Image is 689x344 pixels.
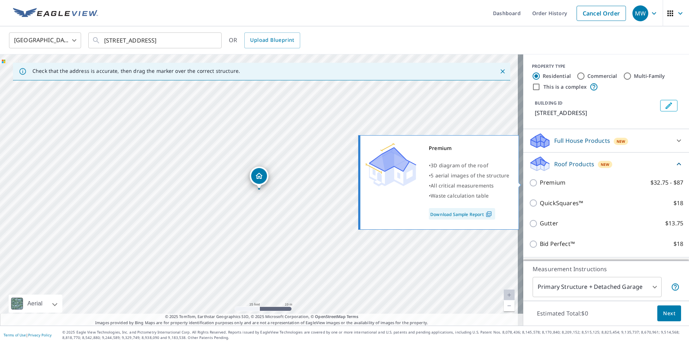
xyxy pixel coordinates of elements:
[431,182,494,189] span: All critical measurements
[577,6,626,21] a: Cancel Order
[4,332,26,338] a: Terms of Use
[601,162,610,167] span: New
[554,160,594,168] p: Roof Products
[540,178,565,187] p: Premium
[62,330,685,340] p: © 2025 Eagle View Technologies, Inc. and Pictometry International Corp. All Rights Reserved. Repo...
[13,8,98,19] img: EV Logo
[9,30,81,50] div: [GEOGRAPHIC_DATA]
[535,100,563,106] p: BUILDING ID
[104,30,207,50] input: Search by address or latitude-longitude
[484,211,494,217] img: Pdf Icon
[650,178,683,187] p: $32.75 - $87
[4,333,52,337] p: |
[28,332,52,338] a: Privacy Policy
[657,305,681,322] button: Next
[531,305,594,321] p: Estimated Total: $0
[250,36,294,45] span: Upload Blueprint
[632,5,648,21] div: MW
[533,277,662,297] div: Primary Structure + Detached Garage
[504,300,515,311] a: Current Level 20, Zoom Out
[674,199,683,208] p: $18
[587,72,617,80] label: Commercial
[529,155,683,172] div: Roof ProductsNew
[504,290,515,300] a: Current Level 20, Zoom In Disabled
[429,171,510,181] div: •
[663,309,675,318] span: Next
[429,160,510,171] div: •
[533,265,680,273] p: Measurement Instructions
[674,239,683,248] p: $18
[532,63,680,70] div: PROPERTY TYPE
[535,109,657,117] p: [STREET_ADDRESS]
[429,181,510,191] div: •
[32,68,240,74] p: Check that the address is accurate, then drag the marker over the correct structure.
[540,199,583,208] p: QuickSquares™
[347,314,359,319] a: Terms
[665,219,683,228] p: $13.75
[429,208,495,220] a: Download Sample Report
[315,314,345,319] a: OpenStreetMap
[25,295,45,313] div: Aerial
[9,295,62,313] div: Aerial
[554,136,610,145] p: Full House Products
[366,143,416,186] img: Premium
[634,72,665,80] label: Multi-Family
[543,72,571,80] label: Residential
[250,167,268,189] div: Dropped pin, building 1, Residential property, 137 Coleridge St Brooklyn, NY 11235
[229,32,300,48] div: OR
[431,192,489,199] span: Waste calculation table
[165,314,359,320] span: © 2025 TomTom, Earthstar Geographics SIO, © 2025 Microsoft Corporation, ©
[660,100,677,111] button: Edit building 1
[617,138,626,144] span: New
[540,239,575,248] p: Bid Perfect™
[540,219,558,228] p: Gutter
[431,172,509,179] span: 5 aerial images of the structure
[543,83,587,91] label: This is a complex
[429,143,510,153] div: Premium
[498,67,507,76] button: Close
[529,132,683,149] div: Full House ProductsNew
[244,32,300,48] a: Upload Blueprint
[431,162,488,169] span: 3D diagram of the roof
[671,283,680,291] span: Your report will include the primary structure and a detached garage if one exists.
[429,191,510,201] div: •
